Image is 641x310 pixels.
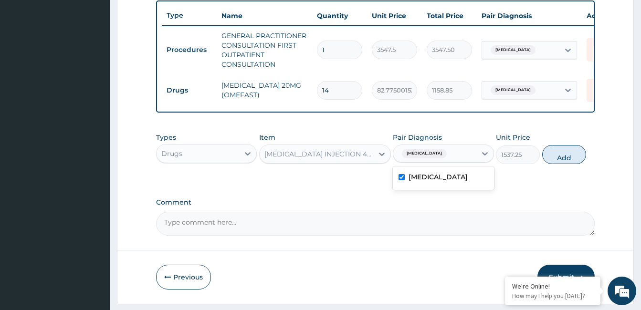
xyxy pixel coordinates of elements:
[162,7,217,24] th: Type
[217,6,312,25] th: Name
[157,5,179,28] div: Minimize live chat window
[156,198,595,207] label: Comment
[496,133,530,142] label: Unit Price
[312,6,367,25] th: Quantity
[156,265,211,289] button: Previous
[512,292,593,300] p: How may I help you today?
[512,282,593,290] div: We're Online!
[162,82,217,99] td: Drugs
[5,208,182,241] textarea: Type your message and hit 'Enter'
[259,133,275,142] label: Item
[50,53,160,66] div: Chat with us now
[162,41,217,59] td: Procedures
[367,6,422,25] th: Unit Price
[542,145,586,164] button: Add
[18,48,39,72] img: d_794563401_company_1708531726252_794563401
[491,85,536,95] span: [MEDICAL_DATA]
[217,76,312,104] td: [MEDICAL_DATA] 20MG (OMEFAST)
[409,172,468,182] label: [MEDICAL_DATA]
[491,45,536,55] span: [MEDICAL_DATA]
[477,6,582,25] th: Pair Diagnosis
[422,6,477,25] th: Total Price
[156,134,176,142] label: Types
[393,133,442,142] label: Pair Diagnosis
[264,149,374,159] div: [MEDICAL_DATA] INJECTION 40MG + SOLVENT (RIC
[55,94,132,190] span: We're online!
[217,26,312,74] td: GENERAL PRACTITIONER CONSULTATION FIRST OUTPATIENT CONSULTATION
[402,149,447,158] span: [MEDICAL_DATA]
[582,6,630,25] th: Actions
[161,149,182,158] div: Drugs
[537,265,595,289] button: Submit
